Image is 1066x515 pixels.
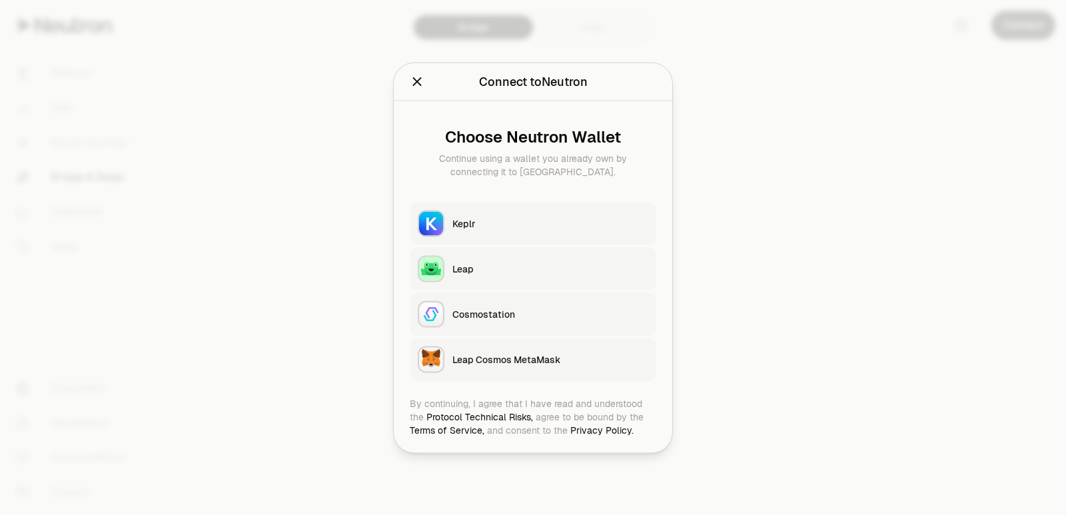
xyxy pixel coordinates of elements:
[426,410,533,422] a: Protocol Technical Risks,
[410,247,656,290] button: LeapLeap
[410,396,656,436] div: By continuing, I agree that I have read and understood the agree to be bound by the and consent t...
[410,424,484,436] a: Terms of Service,
[410,202,656,245] button: KeplrKeplr
[419,302,443,326] img: Cosmostation
[452,352,648,366] div: Leap Cosmos MetaMask
[420,127,646,146] div: Choose Neutron Wallet
[420,151,646,178] div: Continue using a wallet you already own by connecting it to [GEOGRAPHIC_DATA].
[410,292,656,335] button: CosmostationCosmostation
[479,72,588,91] div: Connect to Neutron
[419,347,443,371] img: Leap Cosmos MetaMask
[410,72,424,91] button: Close
[419,211,443,235] img: Keplr
[570,424,634,436] a: Privacy Policy.
[452,262,648,275] div: Leap
[419,257,443,280] img: Leap
[452,217,648,230] div: Keplr
[410,338,656,380] button: Leap Cosmos MetaMaskLeap Cosmos MetaMask
[452,307,648,320] div: Cosmostation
